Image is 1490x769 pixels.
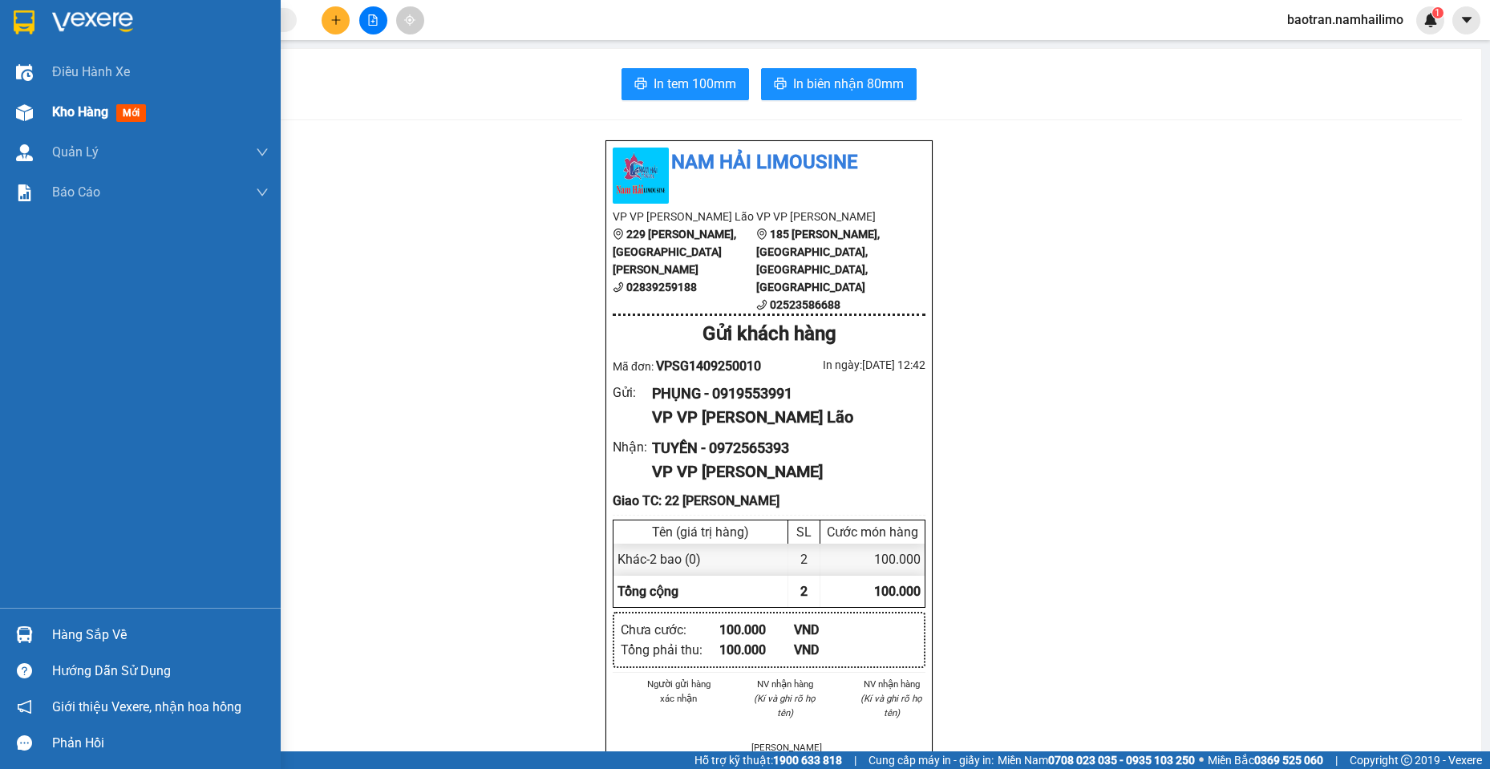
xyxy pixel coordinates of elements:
span: plus [330,14,342,26]
b: 229 [PERSON_NAME], [GEOGRAPHIC_DATA][PERSON_NAME] [613,228,736,276]
span: down [256,146,269,159]
div: Hàng sắp về [52,623,269,647]
span: Khác - 2 bao (0) [617,552,701,567]
div: Giao TC: 22 [PERSON_NAME] [613,491,925,511]
li: Nam Hải Limousine [613,148,925,178]
div: 100.000 [820,544,925,575]
strong: 0708 023 035 - 0935 103 250 [1048,754,1195,767]
button: printerIn biên nhận 80mm [761,68,917,100]
img: logo.jpg [8,8,64,64]
span: | [1335,751,1338,769]
li: VP VP [PERSON_NAME] Lão [8,87,111,140]
span: Điều hành xe [52,62,130,82]
span: Quản Lý [52,142,99,162]
div: Nhận : [613,437,652,457]
span: baotran.namhailimo [1274,10,1416,30]
li: VP VP [PERSON_NAME] [756,208,900,225]
div: Mã đơn: [613,356,769,376]
span: mới [116,104,146,122]
img: warehouse-icon [16,626,33,643]
div: Tổng phải thu : [621,640,719,660]
strong: 1900 633 818 [773,754,842,767]
span: 2 [800,584,808,599]
span: phone [756,299,767,310]
div: Gửi : [613,382,652,403]
div: SL [792,524,816,540]
div: In ngày: [DATE] 12:42 [769,356,925,374]
span: Tổng cộng [617,584,678,599]
span: Giới thiệu Vexere, nhận hoa hồng [52,697,241,717]
span: file-add [367,14,379,26]
span: down [256,186,269,199]
span: 100.000 [874,584,921,599]
span: environment [613,229,624,240]
span: aim [404,14,415,26]
div: 100.000 [719,620,794,640]
span: Miền Nam [998,751,1195,769]
span: environment [756,229,767,240]
div: VP VP [PERSON_NAME] [652,459,913,484]
li: NV nhận hàng [751,677,820,691]
li: VP VP [PERSON_NAME] Lão [613,208,756,225]
li: Người gửi hàng xác nhận [645,677,713,706]
i: (Kí và ghi rõ họ tên) [754,693,816,718]
span: question-circle [17,663,32,678]
button: printerIn tem 100mm [622,68,749,100]
span: Miền Bắc [1208,751,1323,769]
div: PHỤNG - 0919553991 [652,382,913,405]
b: 185 [PERSON_NAME], [GEOGRAPHIC_DATA], [GEOGRAPHIC_DATA], [GEOGRAPHIC_DATA] [756,228,880,293]
b: 02839259188 [626,281,697,293]
div: Tên (giá trị hàng) [617,524,783,540]
div: Hướng dẫn sử dụng [52,659,269,683]
sup: 1 [1432,7,1443,18]
img: logo-vxr [14,10,34,34]
span: Hỗ trợ kỹ thuật: [694,751,842,769]
div: 2 [788,544,820,575]
span: printer [774,77,787,92]
b: 02523586688 [770,298,840,311]
span: phone [613,281,624,293]
span: In tem 100mm [654,74,736,94]
img: warehouse-icon [16,64,33,81]
span: copyright [1401,755,1412,766]
div: VP VP [PERSON_NAME] Lão [652,405,913,430]
span: ⚪️ [1199,757,1204,763]
button: plus [322,6,350,34]
div: 100.000 [719,640,794,660]
span: | [854,751,856,769]
span: Kho hàng [52,104,108,119]
div: VND [794,640,868,660]
li: NV nhận hàng [857,677,925,691]
img: warehouse-icon [16,144,33,161]
div: Chưa cước : [621,620,719,640]
span: VPSG1409250010 [656,358,761,374]
div: Cước món hàng [824,524,921,540]
div: TUYỀN - 0972565393 [652,437,913,459]
span: notification [17,699,32,714]
li: [PERSON_NAME] [751,740,820,755]
span: In biên nhận 80mm [793,74,904,94]
strong: 0369 525 060 [1254,754,1323,767]
li: Nam Hải Limousine [8,8,233,68]
button: caret-down [1452,6,1480,34]
div: Phản hồi [52,731,269,755]
button: file-add [359,6,387,34]
img: logo.jpg [613,148,669,204]
div: Gửi khách hàng [613,319,925,350]
div: VND [794,620,868,640]
li: VP VP [PERSON_NAME] [111,87,213,122]
span: 1 [1435,7,1440,18]
i: (Kí và ghi rõ họ tên) [860,693,922,718]
span: Báo cáo [52,182,100,202]
span: caret-down [1460,13,1474,27]
span: message [17,735,32,751]
img: solution-icon [16,184,33,201]
button: aim [396,6,424,34]
img: icon-new-feature [1423,13,1438,27]
span: Cung cấp máy in - giấy in: [868,751,994,769]
img: warehouse-icon [16,104,33,121]
span: printer [634,77,647,92]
